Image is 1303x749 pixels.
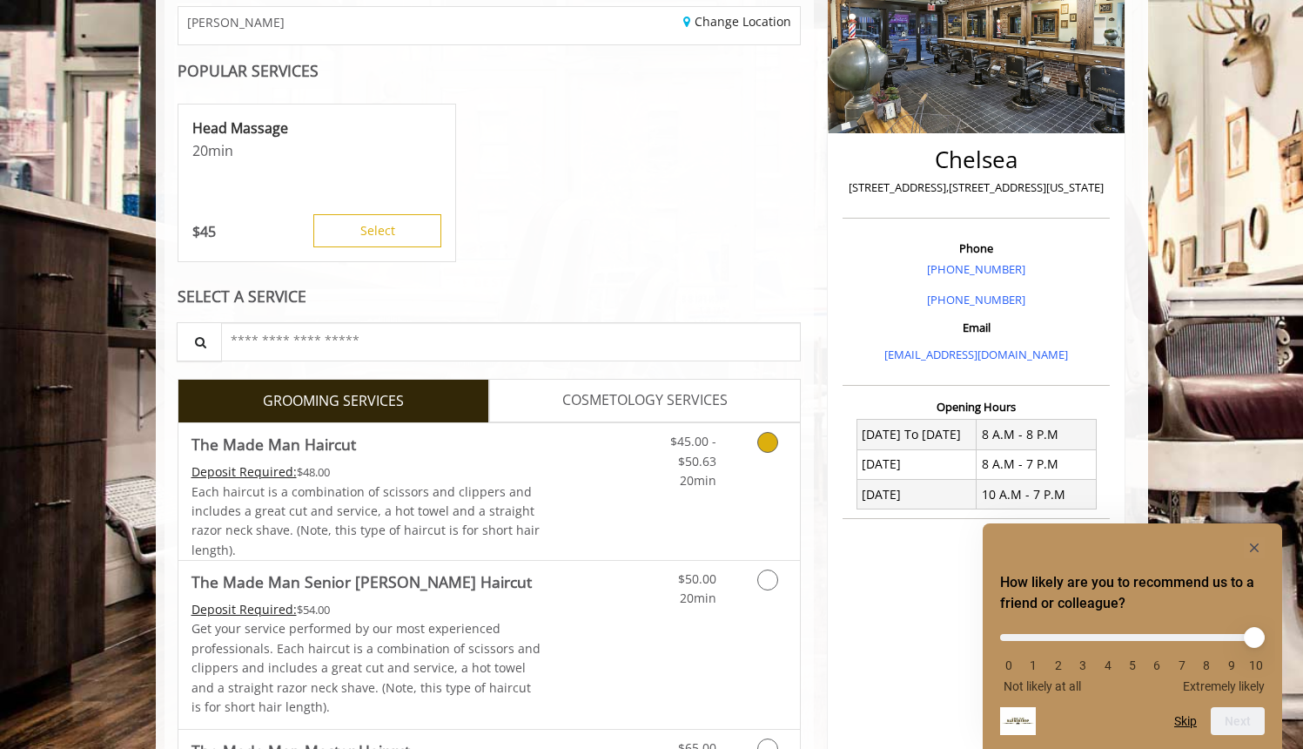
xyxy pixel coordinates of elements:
[847,147,1105,172] h2: Chelsea
[1004,679,1081,693] span: Not likely at all
[192,222,200,241] span: $
[1124,658,1141,672] li: 5
[1247,658,1265,672] li: 10
[177,322,222,361] button: Service Search
[977,449,1097,479] td: 8 A.M - 7 P.M
[192,222,216,241] p: 45
[683,13,791,30] a: Change Location
[191,601,297,617] span: This service needs some Advance to be paid before we block your appointment
[1223,658,1240,672] li: 9
[1244,537,1265,558] button: Hide survey
[191,463,297,480] span: This service needs some Advance to be paid before we block your appointment
[1000,537,1265,735] div: How likely are you to recommend us to a friend or colleague? Select an option from 0 to 10, with ...
[977,480,1097,509] td: 10 A.M - 7 P.M
[856,449,977,479] td: [DATE]
[192,141,441,160] p: 20
[1174,714,1197,728] button: Skip
[1183,679,1265,693] span: Extremely likely
[1148,658,1165,672] li: 6
[191,483,540,558] span: Each haircut is a combination of scissors and clippers and includes a great cut and service, a ho...
[884,347,1068,362] a: [EMAIL_ADDRESS][DOMAIN_NAME]
[263,390,404,413] span: GROOMING SERVICES
[1074,658,1091,672] li: 3
[1211,707,1265,735] button: Next question
[1198,658,1215,672] li: 8
[178,288,802,305] div: SELECT A SERVICE
[313,214,441,247] button: Select
[847,321,1105,334] h3: Email
[670,433,716,469] span: $45.00 - $50.63
[847,242,1105,254] h3: Phone
[678,570,716,587] span: $50.00
[1000,621,1265,693] div: How likely are you to recommend us to a friend or colleague? Select an option from 0 to 10, with ...
[977,420,1097,449] td: 8 A.M - 8 P.M
[208,141,233,160] span: min
[562,389,728,412] span: COSMETOLOGY SERVICES
[680,590,716,606] span: 20min
[192,118,441,138] p: Head Massage
[191,570,532,594] b: The Made Man Senior [PERSON_NAME] Haircut
[1000,658,1018,672] li: 0
[1050,658,1067,672] li: 2
[856,420,977,449] td: [DATE] To [DATE]
[191,462,541,482] div: $48.00
[680,472,716,489] span: 20min
[856,480,977,509] td: [DATE]
[191,619,541,717] p: Get your service performed by our most experienced professionals. Each haircut is a combination o...
[1099,658,1117,672] li: 4
[843,401,1110,413] h3: Opening Hours
[1173,658,1191,672] li: 7
[187,16,285,29] span: [PERSON_NAME]
[178,60,319,81] b: POPULAR SERVICES
[1024,658,1042,672] li: 1
[927,292,1025,307] a: [PHONE_NUMBER]
[847,179,1105,197] p: [STREET_ADDRESS],[STREET_ADDRESS][US_STATE]
[191,600,541,619] div: $54.00
[191,432,356,456] b: The Made Man Haircut
[927,261,1025,277] a: [PHONE_NUMBER]
[1000,572,1265,614] h2: How likely are you to recommend us to a friend or colleague? Select an option from 0 to 10, with ...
